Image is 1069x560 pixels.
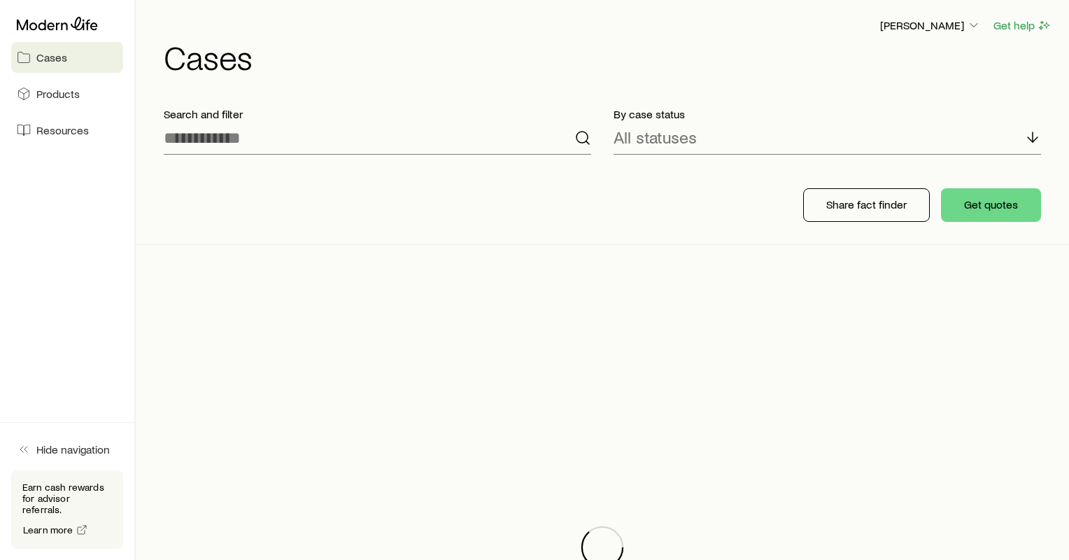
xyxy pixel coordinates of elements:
[11,78,123,109] a: Products
[36,50,67,64] span: Cases
[164,40,1052,73] h1: Cases
[880,18,981,32] p: [PERSON_NAME]
[36,123,89,137] span: Resources
[941,188,1041,222] button: Get quotes
[826,197,907,211] p: Share fact finder
[879,17,982,34] button: [PERSON_NAME]
[36,442,110,456] span: Hide navigation
[11,42,123,73] a: Cases
[11,434,123,465] button: Hide navigation
[23,525,73,535] span: Learn more
[11,470,123,549] div: Earn cash rewards for advisor referrals.Learn more
[36,87,80,101] span: Products
[614,107,1041,121] p: By case status
[614,127,697,147] p: All statuses
[803,188,930,222] button: Share fact finder
[11,115,123,146] a: Resources
[164,107,591,121] p: Search and filter
[22,482,112,515] p: Earn cash rewards for advisor referrals.
[993,17,1052,34] button: Get help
